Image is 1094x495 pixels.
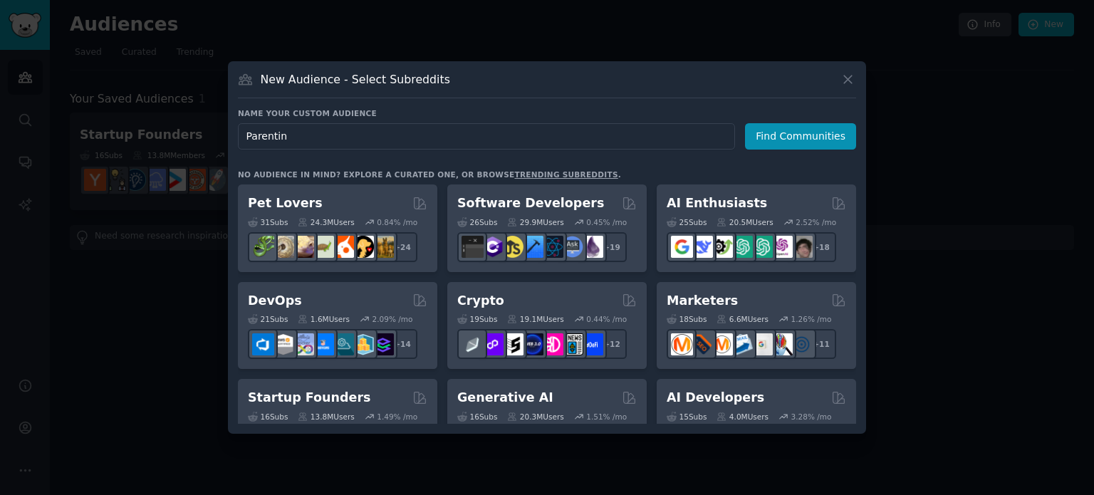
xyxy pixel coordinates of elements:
div: 18 Sub s [667,314,707,324]
img: ballpython [272,236,294,258]
div: 20.5M Users [717,217,773,227]
img: web3 [521,333,543,355]
img: aws_cdk [352,333,374,355]
img: CryptoNews [561,333,583,355]
img: software [462,236,484,258]
img: ArtificalIntelligence [791,236,813,258]
div: 0.45 % /mo [586,217,627,227]
img: DeepSeek [691,236,713,258]
h2: AI Developers [667,389,764,407]
div: 29.9M Users [507,217,563,227]
div: 21 Sub s [248,314,288,324]
div: No audience in mind? Explore a curated one, or browse . [238,170,621,179]
div: 1.26 % /mo [791,314,832,324]
img: Emailmarketing [731,333,753,355]
h2: AI Enthusiasts [667,194,767,212]
img: PetAdvice [352,236,374,258]
div: + 11 [806,329,836,359]
img: platformengineering [332,333,354,355]
img: OnlineMarketing [791,333,813,355]
button: Find Communities [745,123,856,150]
img: ethstaker [501,333,523,355]
img: cockatiel [332,236,354,258]
img: MarketingResearch [771,333,793,355]
div: + 12 [597,329,627,359]
h3: New Audience - Select Subreddits [261,72,450,87]
div: 1.51 % /mo [586,412,627,422]
a: trending subreddits [514,170,618,179]
div: 6.6M Users [717,314,769,324]
div: 16 Sub s [248,412,288,422]
div: 3.28 % /mo [791,412,832,422]
img: herpetology [252,236,274,258]
h2: Crypto [457,292,504,310]
img: PlatformEngineers [372,333,394,355]
img: chatgpt_promptDesign [731,236,753,258]
img: iOSProgramming [521,236,543,258]
div: 19 Sub s [457,314,497,324]
img: DevOpsLinks [312,333,334,355]
img: elixir [581,236,603,258]
img: defiblockchain [541,333,563,355]
img: chatgpt_prompts_ [751,236,773,258]
h3: Name your custom audience [238,108,856,118]
div: 15 Sub s [667,412,707,422]
img: learnjavascript [501,236,523,258]
div: 31 Sub s [248,217,288,227]
img: ethfinance [462,333,484,355]
h2: Startup Founders [248,389,370,407]
div: 25 Sub s [667,217,707,227]
div: 16 Sub s [457,412,497,422]
div: + 24 [387,232,417,262]
div: 0.44 % /mo [586,314,627,324]
img: Docker_DevOps [292,333,314,355]
img: bigseo [691,333,713,355]
h2: DevOps [248,292,302,310]
img: GoogleGeminiAI [671,236,693,258]
div: + 19 [597,232,627,262]
input: Pick a short name, like "Digital Marketers" or "Movie-Goers" [238,123,735,150]
img: googleads [751,333,773,355]
img: AItoolsCatalog [711,236,733,258]
div: 0.84 % /mo [377,217,417,227]
h2: Pet Lovers [248,194,323,212]
div: + 14 [387,329,417,359]
div: 1.6M Users [298,314,350,324]
img: OpenAIDev [771,236,793,258]
div: 26 Sub s [457,217,497,227]
div: 19.1M Users [507,314,563,324]
div: 13.8M Users [298,412,354,422]
img: defi_ [581,333,603,355]
img: csharp [481,236,504,258]
div: 24.3M Users [298,217,354,227]
img: content_marketing [671,333,693,355]
img: turtle [312,236,334,258]
h2: Marketers [667,292,738,310]
h2: Generative AI [457,389,553,407]
img: 0xPolygon [481,333,504,355]
div: 2.52 % /mo [796,217,836,227]
img: azuredevops [252,333,274,355]
div: 20.3M Users [507,412,563,422]
img: reactnative [541,236,563,258]
h2: Software Developers [457,194,604,212]
div: 4.0M Users [717,412,769,422]
img: AWS_Certified_Experts [272,333,294,355]
div: 2.09 % /mo [373,314,413,324]
img: dogbreed [372,236,394,258]
img: AskMarketing [711,333,733,355]
div: 1.49 % /mo [377,412,417,422]
img: leopardgeckos [292,236,314,258]
div: + 18 [806,232,836,262]
img: AskComputerScience [561,236,583,258]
